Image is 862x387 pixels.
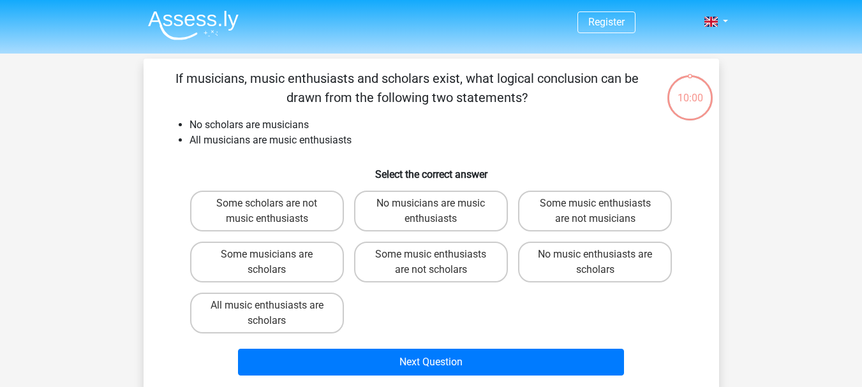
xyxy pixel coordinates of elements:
[190,242,344,282] label: Some musicians are scholars
[518,191,672,231] label: Some music enthusiasts are not musicians
[190,293,344,333] label: All music enthusiasts are scholars
[190,191,344,231] label: Some scholars are not music enthusiasts
[189,133,699,148] li: All musicians are music enthusiasts
[666,74,714,106] div: 10:00
[588,16,625,28] a: Register
[164,158,699,180] h6: Select the correct answer
[189,117,699,133] li: No scholars are musicians
[148,10,239,40] img: Assessly
[518,242,672,282] label: No music enthusiasts are scholars
[354,191,508,231] label: No musicians are music enthusiasts
[238,349,624,376] button: Next Question
[164,69,651,107] p: If musicians, music enthusiasts and scholars exist, what logical conclusion can be drawn from the...
[354,242,508,282] label: Some music enthusiasts are not scholars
